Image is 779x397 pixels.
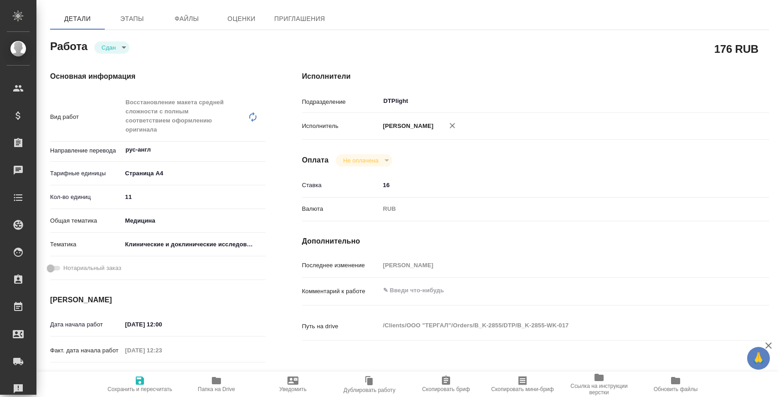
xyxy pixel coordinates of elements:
span: Ссылка на инструкции верстки [566,383,632,396]
div: Клинические и доклинические исследования [122,237,266,252]
span: Этапы [110,13,154,25]
button: Уведомить [255,372,331,397]
h2: Работа [50,37,87,54]
p: Комментарий к работе [302,287,380,296]
button: Удалить исполнителя [442,116,462,136]
p: Факт. дата начала работ [50,346,122,355]
button: Папка на Drive [178,372,255,397]
button: 🙏 [747,347,770,370]
p: Подразделение [302,97,380,107]
h4: Исполнители [302,71,769,82]
p: Тематика [50,240,122,249]
p: Последнее изменение [302,261,380,270]
button: Ссылка на инструкции верстки [561,372,637,397]
p: Валюта [302,204,380,214]
button: Скопировать бриф [408,372,484,397]
span: Приглашения [274,13,325,25]
p: [PERSON_NAME] [380,122,434,131]
button: Не оплачена [340,157,381,164]
div: Сдан [94,41,129,54]
span: Обновить файлы [654,386,698,392]
span: Детали [56,13,99,25]
button: Сдан [99,44,118,51]
button: Сохранить и пересчитать [102,372,178,397]
h4: Оплата [302,155,329,166]
input: ✎ Введи что-нибудь [380,178,730,192]
h4: Дополнительно [302,236,769,247]
p: Кол-во единиц [50,193,122,202]
p: Вид работ [50,112,122,122]
span: Скопировать бриф [422,386,470,392]
h2: 176 RUB [714,41,758,56]
span: Оценки [220,13,263,25]
input: Пустое поле [122,344,202,357]
button: Open [725,100,727,102]
div: Сдан [336,154,392,167]
p: Общая тематика [50,216,122,225]
span: Сохранить и пересчитать [108,386,172,392]
p: Ставка [302,181,380,190]
span: Папка на Drive [198,386,235,392]
p: Исполнитель [302,122,380,131]
span: 🙏 [751,349,766,368]
span: Дублировать работу [343,387,395,393]
p: Срок завершения работ [50,370,122,379]
textarea: /Clients/ООО "ТЕРГАЛ"/Orders/B_K-2855/DTP/B_K-2855-WK-017 [380,318,730,333]
p: Путь на drive [302,322,380,331]
p: Дата начала работ [50,320,122,329]
input: ✎ Введи что-нибудь [122,367,202,381]
button: Обновить файлы [637,372,714,397]
button: Дублировать работу [331,372,408,397]
div: Медицина [122,213,266,229]
div: RUB [380,201,730,217]
h4: [PERSON_NAME] [50,295,266,305]
span: Нотариальный заказ [63,264,121,273]
span: Файлы [165,13,209,25]
button: Скопировать мини-бриф [484,372,561,397]
p: Направление перевода [50,146,122,155]
h4: Основная информация [50,71,266,82]
p: Тарифные единицы [50,169,122,178]
div: Страница А4 [122,166,266,181]
span: Уведомить [279,386,307,392]
input: ✎ Введи что-нибудь [122,318,202,331]
button: Open [261,149,262,151]
input: ✎ Введи что-нибудь [122,190,266,204]
span: Скопировать мини-бриф [491,386,553,392]
input: Пустое поле [380,259,730,272]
